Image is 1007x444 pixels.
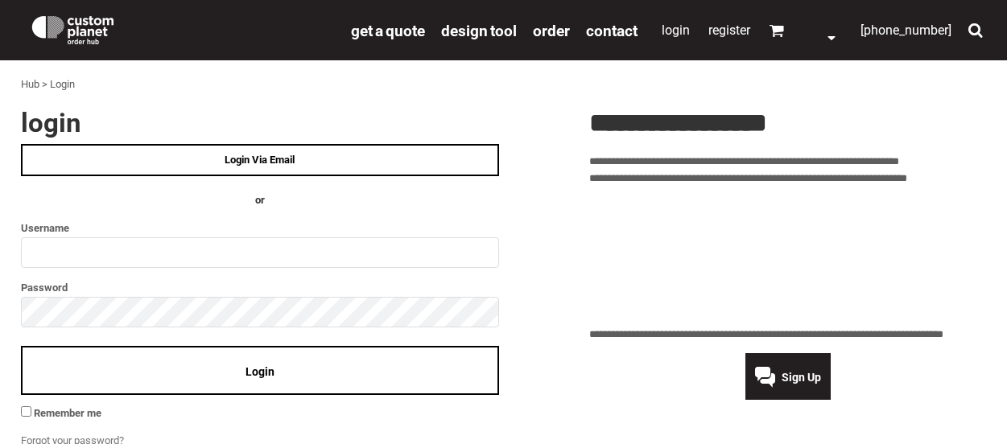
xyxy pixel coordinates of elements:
[29,12,117,44] img: Custom Planet
[21,109,499,136] h2: Login
[21,78,39,90] a: Hub
[441,21,517,39] a: design tool
[586,21,638,39] a: Contact
[351,21,425,39] a: get a quote
[351,22,425,40] span: get a quote
[589,196,986,317] iframe: Customer reviews powered by Trustpilot
[21,4,343,52] a: Custom Planet
[533,22,570,40] span: order
[246,365,274,378] span: Login
[34,407,101,419] span: Remember me
[225,154,295,166] span: Login Via Email
[662,23,690,38] a: Login
[50,76,75,93] div: Login
[21,192,499,209] h4: OR
[21,219,499,237] label: Username
[782,371,821,384] span: Sign Up
[533,21,570,39] a: order
[21,406,31,417] input: Remember me
[21,278,499,297] label: Password
[586,22,638,40] span: Contact
[860,23,951,38] span: [PHONE_NUMBER]
[21,144,499,176] a: Login Via Email
[708,23,750,38] a: Register
[441,22,517,40] span: design tool
[42,76,47,93] div: >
